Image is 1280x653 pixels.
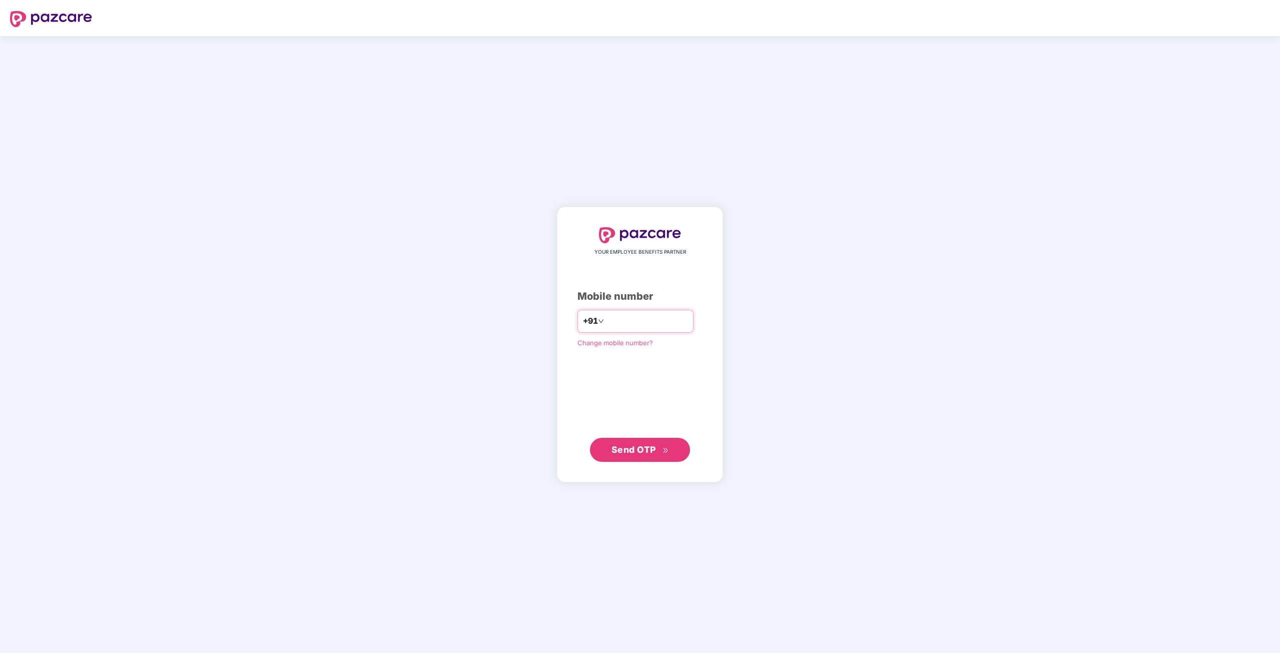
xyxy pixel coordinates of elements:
span: +91 [583,315,598,327]
span: Send OTP [611,444,656,455]
span: down [598,318,604,324]
img: logo [599,227,681,243]
a: Change mobile number? [577,339,653,347]
button: Send OTPdouble-right [590,438,690,462]
div: Mobile number [577,289,703,304]
span: double-right [663,447,669,454]
span: YOUR EMPLOYEE BENEFITS PARTNER [594,248,686,256]
img: logo [10,11,92,27]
